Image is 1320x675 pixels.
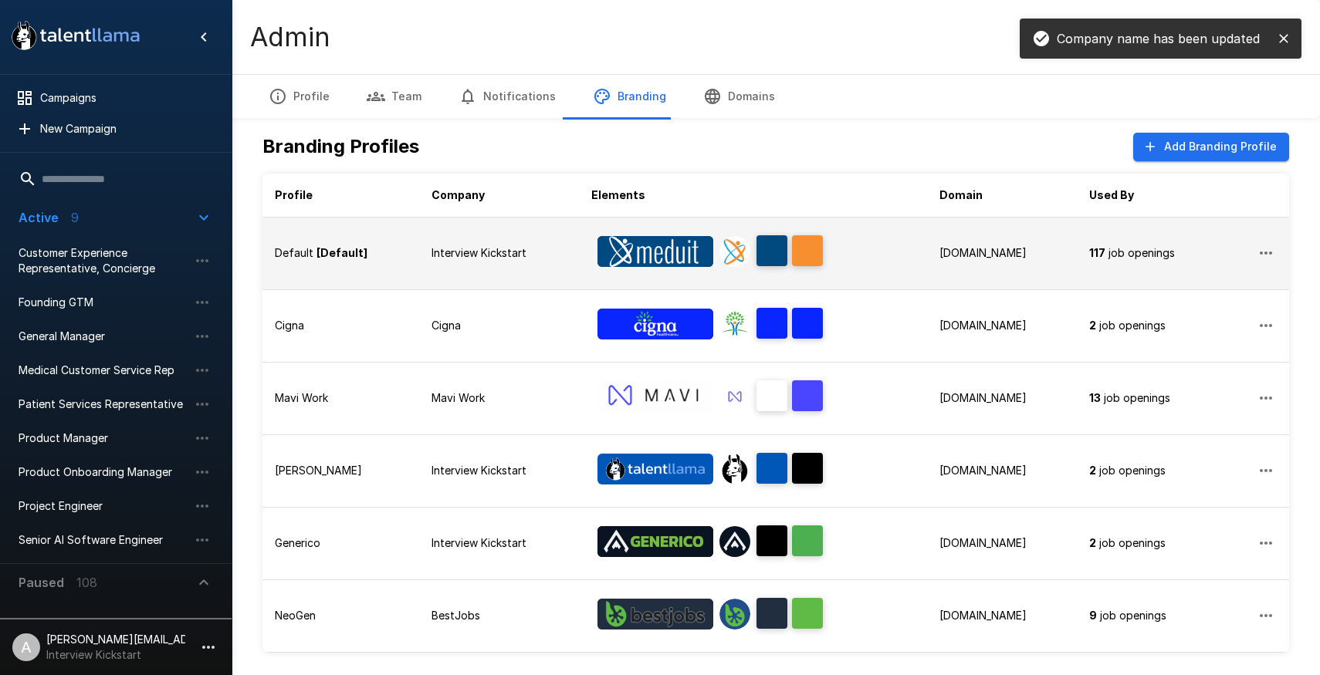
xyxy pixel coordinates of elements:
img: Banner Logo [597,236,713,267]
button: close [1272,27,1295,50]
img: Banner Logo [597,381,713,412]
img: maviwork_logo.jpeg [719,381,750,412]
p: [DOMAIN_NAME] [939,245,1064,261]
p: [DOMAIN_NAME] [939,318,1064,333]
span: Brand Color [756,308,792,343]
p: [DOMAIN_NAME] [939,390,1064,406]
p: Cigna [432,318,567,333]
p: job openings [1089,245,1212,261]
p: Interview Kickstart [432,245,567,261]
button: Branding [574,75,685,118]
th: Elements [579,174,927,218]
p: Mavi Work [275,390,328,406]
div: Interviewer [719,526,750,557]
th: Company [419,174,579,218]
span: Brand Color [756,380,792,416]
img: llama_clean.png [719,454,750,484]
span: Brand Color [756,453,792,488]
p: Interview Kickstart [432,463,567,478]
p: job openings [1089,463,1212,478]
div: Interviewer [719,454,750,484]
b: 9 [1089,609,1097,622]
div: Interviewer [719,599,750,629]
p: Default [275,245,313,261]
p: Interview Kickstart [432,535,567,551]
span: Accent Color [792,453,828,488]
button: Domains [685,75,794,118]
span: Accent Color [792,525,828,561]
span: Accent Color [792,308,828,343]
span: Accent Color [792,380,828,416]
th: Domain [927,174,1077,218]
button: Profile [250,75,348,118]
span: Brand Color [756,235,792,271]
b: 2 [1089,464,1096,477]
p: NeoGen [275,608,316,623]
img: bestjobs_avatar.png [719,599,750,629]
p: [DOMAIN_NAME] [939,463,1064,478]
p: Company name has been updated [1057,29,1260,48]
button: Team [348,75,440,118]
p: job openings [1089,535,1212,551]
button: Add Branding Profile [1133,133,1289,161]
div: Interviewer [719,236,750,267]
p: [DOMAIN_NAME] [939,608,1064,623]
h4: Admin [250,21,330,53]
p: Cigna [275,318,304,333]
p: job openings [1089,390,1212,406]
span: Accent Color [792,235,828,271]
p: [PERSON_NAME] [275,463,362,478]
th: Used By [1077,174,1224,218]
b: 2 [1089,319,1096,332]
span: Accent Color [792,598,828,633]
img: cigna_avatar.png [719,309,750,339]
b: [Default] [316,246,367,259]
img: generico-avatar.png [719,526,750,557]
span: Brand Color [756,525,792,561]
p: job openings [1089,608,1212,623]
p: Generico [275,535,320,551]
div: Interviewer [719,309,750,339]
img: Banner Logo [597,599,713,629]
img: Banner Logo [597,309,713,339]
button: Notifications [440,75,574,118]
p: job openings [1089,318,1212,333]
p: BestJobs [432,608,567,623]
b: 13 [1089,391,1101,404]
th: Profile [262,174,419,218]
p: Mavi Work [432,390,567,406]
div: Interviewer [719,381,750,412]
img: meduit-avatar.jpeg [719,236,750,267]
img: Banner Logo [597,526,713,557]
span: Brand Color [756,598,792,633]
h5: Branding Profiles [262,134,419,159]
img: Banner Logo [597,454,713,484]
b: 117 [1089,246,1105,259]
b: 2 [1089,536,1096,549]
p: [DOMAIN_NAME] [939,535,1064,551]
